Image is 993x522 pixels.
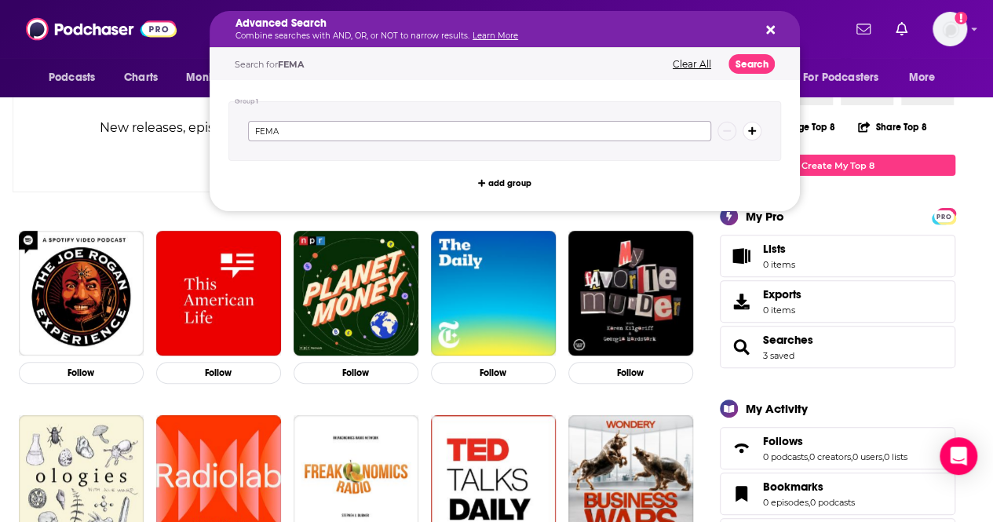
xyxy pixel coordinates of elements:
span: add group [488,179,531,188]
img: Podchaser - Follow, Share and Rate Podcasts [26,14,177,44]
span: Bookmarks [720,473,955,515]
a: Show notifications dropdown [850,16,877,42]
span: , [809,497,810,508]
div: My Pro [746,209,784,224]
span: Searches [720,326,955,368]
p: Combine searches with AND, OR, or NOT to narrow results. [235,32,749,40]
img: User Profile [933,12,967,46]
span: More [909,67,936,89]
div: New releases, episode reviews, guest credits, and personalized recommendations will begin to appe... [92,116,620,162]
button: open menu [898,63,955,93]
span: Logged in as ClarissaGuerrero [933,12,967,46]
button: Follow [431,362,556,385]
span: Lists [763,242,795,256]
span: Lists [763,242,786,256]
a: Bookmarks [763,480,855,494]
span: Podcasts [49,67,95,89]
span: Exports [725,290,757,312]
a: Lists [720,235,955,277]
a: 0 lists [884,451,907,462]
a: Follows [725,437,757,459]
span: Follows [720,427,955,469]
a: Searches [763,333,813,347]
a: 0 podcasts [810,497,855,508]
span: , [882,451,884,462]
svg: Add a profile image [955,12,967,24]
a: 3 saved [763,350,794,361]
a: 0 episodes [763,497,809,508]
input: Type a keyword or phrase... [248,121,711,141]
img: The Joe Rogan Experience [19,231,144,356]
a: Follows [763,434,907,448]
button: add group [473,173,537,192]
a: Learn More [473,31,518,41]
h5: Advanced Search [235,18,749,29]
button: Search [728,54,775,74]
button: open menu [38,63,115,93]
span: Search for [235,59,304,70]
div: Not sure who to follow? Try these podcasts... [13,192,699,206]
img: My Favorite Murder with Karen Kilgariff and Georgia Hardstark [568,231,693,356]
span: Follows [763,434,803,448]
button: Show profile menu [933,12,967,46]
span: 0 items [763,305,801,316]
img: The Daily [431,231,556,356]
button: Follow [294,362,418,385]
a: Exports [720,280,955,323]
span: For Podcasters [803,67,878,89]
span: Exports [763,287,801,301]
a: 0 podcasts [763,451,808,462]
button: Follow [19,362,144,385]
span: 0 items [763,259,795,270]
a: Bookmarks [725,483,757,505]
span: , [808,451,809,462]
button: Follow [568,362,693,385]
span: Bookmarks [763,480,823,494]
div: My Activity [746,401,808,416]
a: Searches [725,336,757,358]
button: Follow [156,362,281,385]
span: PRO [934,210,953,222]
button: open menu [175,63,262,93]
a: 0 users [852,451,882,462]
span: Monitoring [186,67,242,89]
div: Search podcasts, credits, & more... [225,11,815,47]
a: 0 creators [809,451,851,462]
img: This American Life [156,231,281,356]
button: open menu [793,63,901,93]
a: Create My Top 8 [720,155,955,176]
h4: Group 1 [235,98,259,105]
span: Charts [124,67,158,89]
span: FEMA [278,59,304,70]
div: Open Intercom Messenger [940,437,977,475]
span: Lists [725,245,757,267]
span: , [851,451,852,462]
a: Show notifications dropdown [889,16,914,42]
a: Charts [114,63,167,93]
img: Planet Money [294,231,418,356]
button: Clear All [668,59,716,70]
a: PRO [934,210,953,221]
button: Share Top 8 [857,111,928,142]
